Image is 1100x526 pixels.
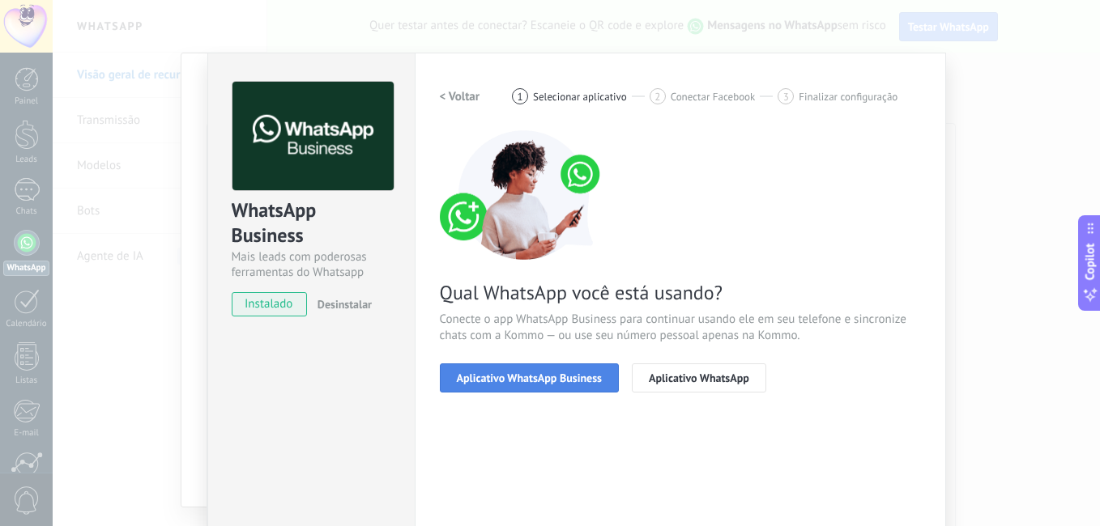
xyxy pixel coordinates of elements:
button: Desinstalar [311,292,372,316]
span: 1 [518,90,523,104]
button: Aplicativo WhatsApp [632,363,766,392]
span: 2 [654,90,660,104]
h2: < Voltar [440,89,480,104]
button: < Voltar [440,82,480,111]
span: instalado [232,292,306,316]
img: connect number [440,130,610,260]
span: Finalizar configuração [799,91,897,103]
span: Conectar Facebook [671,91,756,103]
img: logo_main.png [232,82,394,191]
span: Desinstalar [318,297,372,312]
span: Qual WhatsApp você está usando? [440,280,921,305]
span: 3 [783,90,789,104]
span: Aplicativo WhatsApp Business [457,372,602,384]
div: Mais leads com poderosas ferramentas do Whatsapp [232,249,391,280]
span: Conecte o app WhatsApp Business para continuar usando ele em seu telefone e sincronize chats com ... [440,312,921,344]
span: Selecionar aplicativo [533,91,627,103]
button: Aplicativo WhatsApp Business [440,363,619,392]
span: Aplicativo WhatsApp [649,372,749,384]
div: WhatsApp Business [232,197,391,249]
span: Copilot [1082,244,1098,281]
